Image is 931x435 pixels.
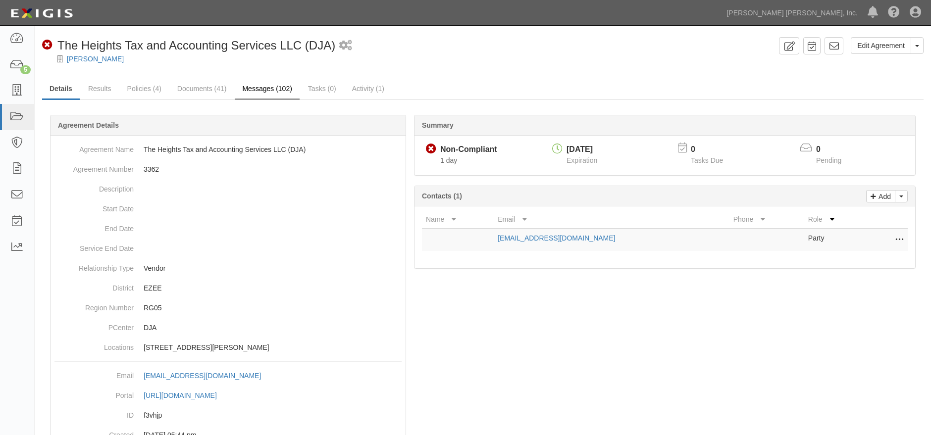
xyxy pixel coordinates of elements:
[54,140,402,159] dd: The Heights Tax and Accounting Services LLC (DJA)
[42,79,80,100] a: Details
[81,79,119,98] a: Results
[144,303,402,313] p: RG05
[54,278,134,293] dt: District
[144,342,402,352] p: [STREET_ADDRESS][PERSON_NAME]
[42,40,52,50] i: Non-Compliant
[54,386,134,400] dt: Portal
[422,210,494,229] th: Name
[494,210,729,229] th: Email
[339,41,352,51] i: 2 scheduled workflows
[54,258,402,278] dd: Vendor
[816,156,841,164] span: Pending
[301,79,344,98] a: Tasks (0)
[144,323,402,333] p: DJA
[57,39,335,52] span: The Heights Tax and Accounting Services LLC (DJA)
[722,3,863,23] a: [PERSON_NAME] [PERSON_NAME], Inc.
[54,318,134,333] dt: PCenter
[54,366,134,381] dt: Email
[54,199,134,214] dt: Start Date
[120,79,169,98] a: Policies (4)
[567,156,597,164] span: Expiration
[54,140,134,154] dt: Agreement Name
[422,121,454,129] b: Summary
[804,229,868,251] td: Party
[54,219,134,234] dt: End Date
[58,121,119,129] b: Agreement Details
[567,144,597,155] div: [DATE]
[866,190,895,202] a: Add
[144,372,272,380] a: [EMAIL_ADDRESS][DOMAIN_NAME]
[729,210,804,229] th: Phone
[144,283,402,293] p: EZEE
[170,79,234,98] a: Documents (41)
[691,144,735,155] p: 0
[498,234,615,242] a: [EMAIL_ADDRESS][DOMAIN_NAME]
[54,258,134,273] dt: Relationship Type
[816,144,854,155] p: 0
[691,156,723,164] span: Tasks Due
[888,7,900,19] i: Help Center - Complianz
[235,79,299,100] a: Messages (102)
[54,159,402,179] dd: 3362
[851,37,911,54] a: Edit Agreement
[7,4,76,22] img: logo-5460c22ac91f19d4615b14bd174203de0afe785f0fc80cf4dbbc73dc1793850b.png
[54,405,134,420] dt: ID
[426,144,436,154] i: Non-Compliant
[422,192,462,200] b: Contacts (1)
[440,144,497,155] div: Non-Compliant
[144,391,228,399] a: [URL][DOMAIN_NAME]
[54,179,134,194] dt: Description
[144,371,261,381] div: [EMAIL_ADDRESS][DOMAIN_NAME]
[54,159,134,174] dt: Agreement Number
[54,298,134,313] dt: Region Number
[804,210,868,229] th: Role
[67,55,124,63] a: [PERSON_NAME]
[876,191,891,202] p: Add
[345,79,392,98] a: Activity (1)
[54,239,134,253] dt: Service End Date
[42,37,335,54] div: The Heights Tax and Accounting Services LLC (DJA)
[54,338,134,352] dt: Locations
[54,405,402,425] dd: f3vhjp
[20,65,31,74] div: 5
[440,156,457,164] span: Since 09/30/2025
